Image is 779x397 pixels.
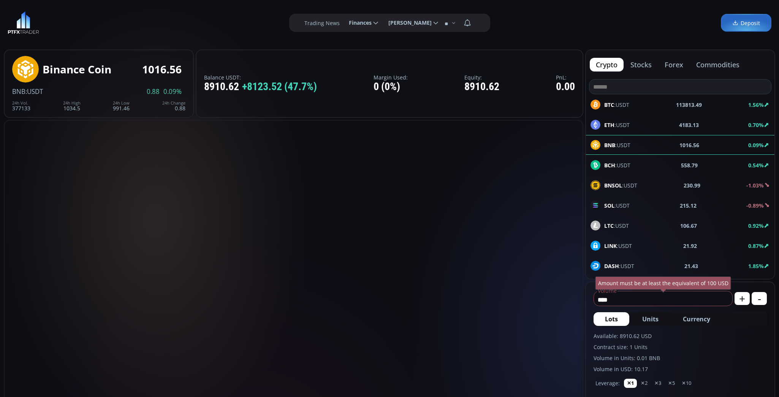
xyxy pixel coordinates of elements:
[374,81,408,93] div: 0 (0%)
[671,312,722,326] button: Currency
[604,182,622,189] b: BNSOL
[594,312,629,326] button: Lots
[594,365,767,373] label: Volume in USD: 10.17
[147,88,160,95] span: 0.88
[464,75,499,80] label: Equity:
[304,19,340,27] label: Trading News
[684,262,698,270] b: 21.43
[8,11,39,34] img: LOGO
[604,121,630,129] span: :USDT
[604,202,630,210] span: :USDT
[638,379,651,388] button: ✕2
[604,181,637,189] span: :USDT
[624,379,637,388] button: ✕1
[748,101,764,108] b: 1.56%
[604,202,614,209] b: SOL
[383,15,432,30] span: [PERSON_NAME]
[681,161,698,169] b: 558.79
[594,354,767,362] label: Volume in Units: 0.01 BNB
[732,19,760,27] span: Deposit
[595,379,620,387] label: Leverage:
[604,262,619,270] b: DASH
[604,242,632,250] span: :USDT
[63,101,81,105] div: 24h High
[631,312,670,326] button: Units
[242,81,317,93] span: +8123.52 (47.7%)
[748,162,764,169] b: 0.54%
[746,182,764,189] b: -1.03%
[374,75,408,80] label: Margin Used:
[746,202,764,209] b: -0.89%
[604,222,629,230] span: :USDT
[43,64,111,75] div: Binance Coin
[604,161,630,169] span: :USDT
[604,162,615,169] b: BCH
[690,58,746,71] button: commodities
[683,242,697,250] b: 21.92
[604,262,634,270] span: :USDT
[676,101,702,109] b: 113813.49
[659,58,689,71] button: forex
[680,222,697,230] b: 106.67
[604,242,617,249] b: LINK
[464,81,499,93] div: 8910.62
[12,101,30,105] div: 24h Vol.
[556,75,575,80] label: PnL:
[204,81,317,93] div: 8910.62
[590,58,624,71] button: crypto
[735,292,750,305] button: +
[642,314,659,324] span: Units
[594,332,767,340] label: Available: 8910.62 USD
[679,379,694,388] button: ✕10
[604,121,614,129] b: ETH
[63,101,81,111] div: 1034.5
[748,242,764,249] b: 0.87%
[12,87,25,96] span: BNB
[748,262,764,270] b: 1.85%
[204,75,317,80] label: Balance USDT:
[665,379,678,388] button: ✕5
[594,343,767,351] label: Contract size: 1 Units
[604,222,614,229] b: LTC
[679,121,699,129] b: 4183.13
[12,101,30,111] div: 377133
[721,14,771,32] a: Deposit
[748,222,764,229] b: 0.92%
[113,101,130,111] div: 991.46
[595,276,731,290] div: Amount must be at least the equivalent of 100 USD
[605,314,618,324] span: Lots
[604,101,629,109] span: :USDT
[651,379,664,388] button: ✕3
[680,202,697,210] b: 215.12
[344,15,372,30] span: Finances
[624,58,658,71] button: stocks
[162,101,185,105] div: 24h Change
[163,88,182,95] span: 0.09%
[748,121,764,129] b: 0.70%
[684,181,700,189] b: 230.99
[162,101,185,111] div: 0.88
[113,101,130,105] div: 24h Low
[604,101,614,108] b: BTC
[683,314,710,324] span: Currency
[752,292,767,305] button: -
[25,87,43,96] span: :USDT
[556,81,575,93] div: 0.00
[142,64,182,75] div: 1016.56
